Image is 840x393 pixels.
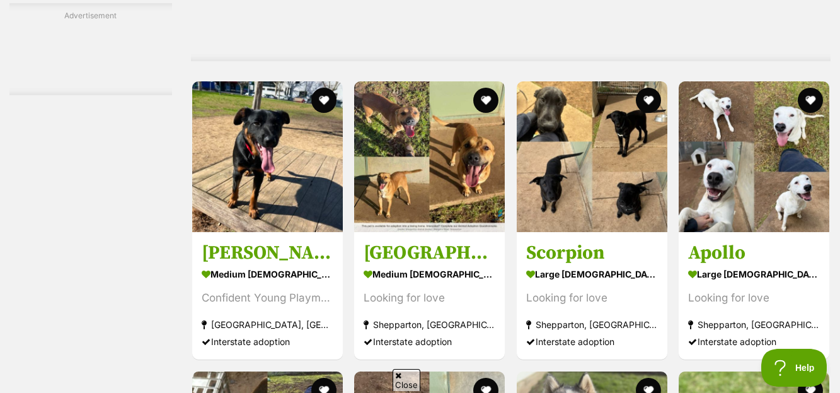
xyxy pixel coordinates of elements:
div: Looking for love [526,290,658,307]
h3: Scorpion [526,241,658,265]
h3: Apollo [688,241,820,265]
img: Scorpion - Labrador Retriever Dog [517,81,667,232]
div: Confident Young Playmaker [202,290,333,307]
span: Close [393,369,420,391]
div: Interstate adoption [526,333,658,350]
div: Looking for love [364,290,495,307]
div: Looking for love [688,290,820,307]
a: Apollo large [DEMOGRAPHIC_DATA] Dog Looking for love Shepparton, [GEOGRAPHIC_DATA] Interstate ado... [679,232,829,360]
div: Advertisement [9,3,172,95]
img: Apollo - American Staffordshire Terrier Dog [679,81,829,232]
img: Brooklyn - American Staffordshire Terrier Dog [354,81,505,232]
strong: large [DEMOGRAPHIC_DATA] Dog [688,265,820,283]
button: favourite [473,88,498,113]
h3: [PERSON_NAME] [202,241,333,265]
strong: large [DEMOGRAPHIC_DATA] Dog [526,265,658,283]
strong: medium [DEMOGRAPHIC_DATA] Dog [202,265,333,283]
button: favourite [798,88,823,113]
strong: medium [DEMOGRAPHIC_DATA] Dog [364,265,495,283]
div: Interstate adoption [202,333,333,350]
strong: Shepparton, [GEOGRAPHIC_DATA] [526,316,658,333]
a: [GEOGRAPHIC_DATA] medium [DEMOGRAPHIC_DATA] Dog Looking for love Shepparton, [GEOGRAPHIC_DATA] In... [354,232,505,360]
strong: Shepparton, [GEOGRAPHIC_DATA] [688,316,820,333]
div: Interstate adoption [364,333,495,350]
button: favourite [311,88,336,113]
iframe: Help Scout Beacon - Open [761,349,827,387]
strong: [GEOGRAPHIC_DATA], [GEOGRAPHIC_DATA] [202,316,333,333]
a: [PERSON_NAME] medium [DEMOGRAPHIC_DATA] Dog Confident Young Playmaker [GEOGRAPHIC_DATA], [GEOGRAP... [192,232,343,360]
div: Interstate adoption [688,333,820,350]
a: Scorpion large [DEMOGRAPHIC_DATA] Dog Looking for love Shepparton, [GEOGRAPHIC_DATA] Interstate a... [517,232,667,360]
strong: Shepparton, [GEOGRAPHIC_DATA] [364,316,495,333]
img: Dewey - Australian Cattle Dog [192,81,343,232]
h3: [GEOGRAPHIC_DATA] [364,241,495,265]
button: favourite [635,88,660,113]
